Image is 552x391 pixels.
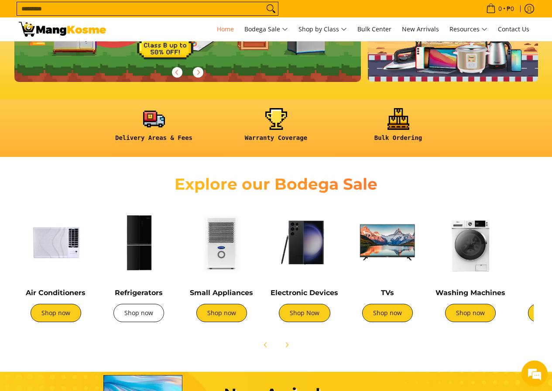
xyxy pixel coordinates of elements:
[350,205,425,279] img: TVs
[185,205,259,279] img: Small Appliances
[498,25,529,33] span: Contact Us
[102,205,176,279] img: Refrigerators
[256,335,275,354] button: Previous
[97,108,211,149] a: <h6><strong>Delivery Areas & Fees</strong></h6>
[402,25,439,33] span: New Arrivals
[449,24,487,35] span: Resources
[26,289,86,297] a: Air Conditioners
[435,289,505,297] a: Washing Machines
[494,17,534,41] a: Contact Us
[277,335,296,354] button: Next
[271,289,338,297] a: Electronic Devices
[244,24,288,35] span: Bodega Sale
[342,108,455,149] a: <h6><strong>Bulk Ordering</strong></h6>
[362,304,413,322] a: Shop now
[219,108,333,149] a: <h6><strong>Warranty Coverage</strong></h6>
[189,63,208,82] button: Next
[150,174,403,194] h2: Explore our Bodega Sale
[264,2,278,15] button: Search
[433,205,507,279] img: Washing Machines
[505,6,515,12] span: ₱0
[113,304,164,322] a: Shop now
[294,17,351,41] a: Shop by Class
[445,304,496,322] a: Shop now
[497,6,503,12] span: 0
[381,289,394,297] a: TVs
[279,304,330,322] a: Shop Now
[240,17,292,41] a: Bodega Sale
[115,17,534,41] nav: Main Menu
[267,205,342,279] img: Electronic Devices
[196,304,247,322] a: Shop now
[217,25,234,33] span: Home
[115,289,163,297] a: Refrigerators
[298,24,347,35] span: Shop by Class
[19,22,106,37] img: Mang Kosme: Your Home Appliances Warehouse Sale Partner!
[483,4,517,14] span: •
[19,205,93,279] img: Air Conditioners
[357,25,391,33] span: Bulk Center
[31,304,81,322] a: Shop now
[190,289,253,297] a: Small Appliances
[168,63,187,82] button: Previous
[398,17,443,41] a: New Arrivals
[353,17,396,41] a: Bulk Center
[445,17,492,41] a: Resources
[213,17,238,41] a: Home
